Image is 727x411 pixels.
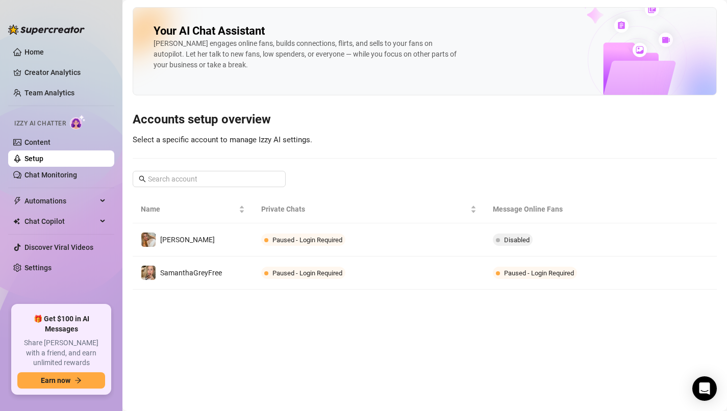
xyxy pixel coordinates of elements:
[24,89,74,97] a: Team Analytics
[485,195,639,223] th: Message Online Fans
[160,269,222,277] span: SamanthaGreyFree
[154,38,460,70] div: [PERSON_NAME] engages online fans, builds connections, flirts, and sells to your fans on autopilo...
[14,119,66,129] span: Izzy AI Chatter
[253,195,485,223] th: Private Chats
[160,236,215,244] span: [PERSON_NAME]
[272,236,342,244] span: Paused - Login Required
[133,135,312,144] span: Select a specific account to manage Izzy AI settings.
[17,314,105,334] span: 🎁 Get $100 in AI Messages
[24,193,97,209] span: Automations
[24,213,97,229] span: Chat Copilot
[24,138,51,146] a: Content
[504,236,530,244] span: Disabled
[17,372,105,389] button: Earn nowarrow-right
[272,269,342,277] span: Paused - Login Required
[504,269,574,277] span: Paused - Login Required
[17,338,105,368] span: Share [PERSON_NAME] with a friend, and earn unlimited rewards
[13,197,21,205] span: thunderbolt
[692,376,717,401] div: Open Intercom Messenger
[141,233,156,247] img: Samantha
[24,48,44,56] a: Home
[24,264,52,272] a: Settings
[70,115,86,130] img: AI Chatter
[13,218,20,225] img: Chat Copilot
[24,171,77,179] a: Chat Monitoring
[133,195,253,223] th: Name
[41,376,70,384] span: Earn now
[133,112,717,128] h3: Accounts setup overview
[154,24,265,38] h2: Your AI Chat Assistant
[141,203,237,215] span: Name
[74,377,82,384] span: arrow-right
[24,64,106,81] a: Creator Analytics
[261,203,469,215] span: Private Chats
[139,175,146,183] span: search
[148,173,271,185] input: Search account
[141,266,156,280] img: SamanthaGreyFree
[24,243,93,251] a: Discover Viral Videos
[8,24,85,35] img: logo-BBDzfeDw.svg
[24,155,43,163] a: Setup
